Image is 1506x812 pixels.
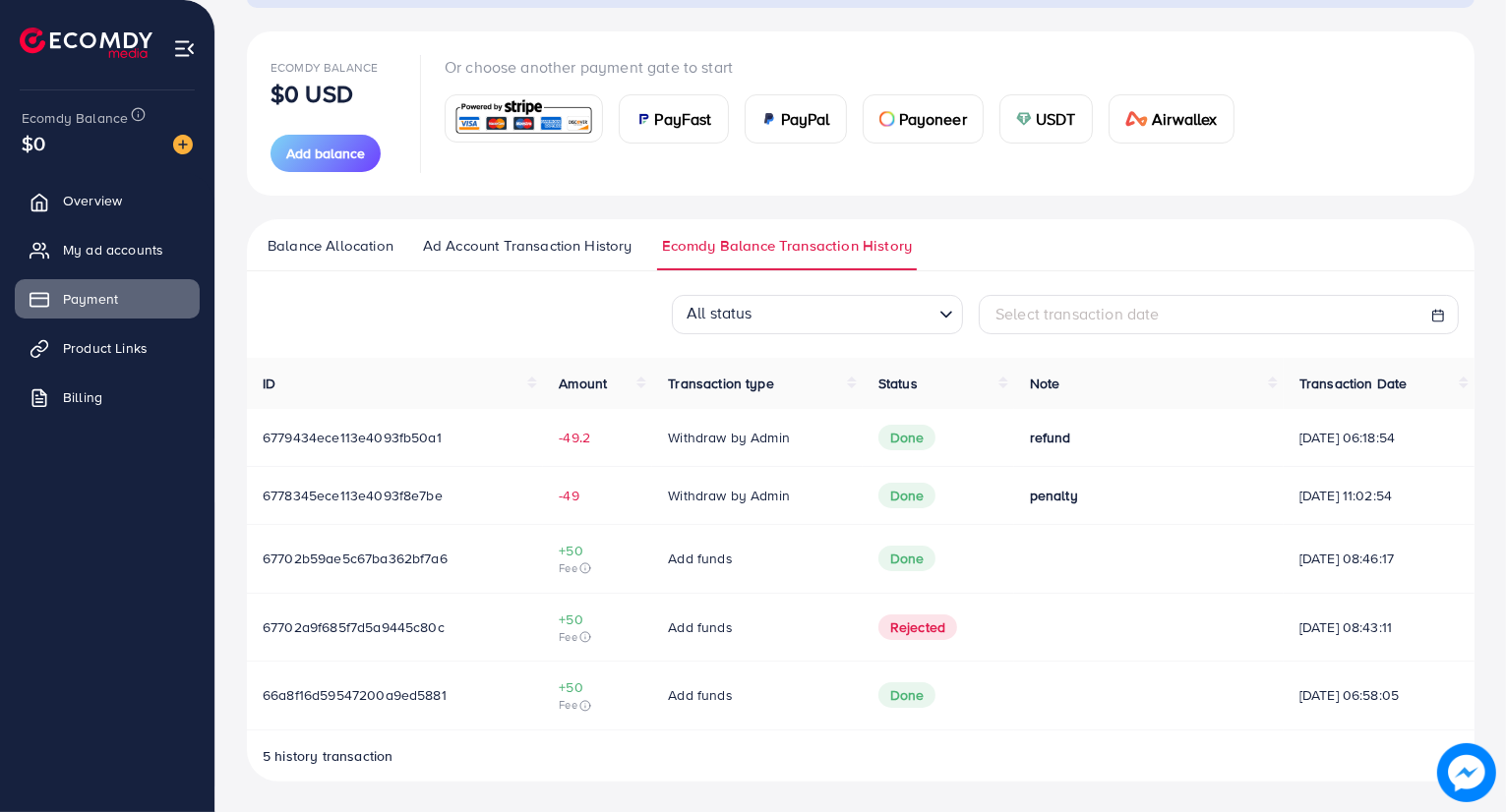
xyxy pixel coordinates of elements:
span: Payment [63,289,118,309]
img: logo [20,28,152,58]
span: Fee [559,560,636,576]
img: menu [173,37,196,60]
span: -49.2 [559,428,636,447]
p: $0 USD [271,82,353,105]
a: Billing [15,377,200,417]
a: cardUSDT [999,94,1093,144]
span: 6779434ece113e4093fb50a1 [263,428,442,447]
span: Transaction type [668,374,774,393]
span: Airwallex [1152,107,1217,131]
span: +50 [559,609,636,629]
div: Search for option [672,295,963,334]
span: My ad accounts [63,240,163,260]
span: [DATE] 06:58:05 [1299,685,1459,705]
button: Add balance [271,135,381,172]
img: card [1016,111,1032,127]
span: $0 [22,129,45,157]
span: Balance Allocation [268,235,393,257]
span: Product Links [63,338,148,358]
span: All status [683,296,756,328]
span: [DATE] 08:43:11 [1299,617,1459,637]
span: penalty [1030,486,1078,505]
span: Add funds [668,549,732,568]
img: card [635,111,651,127]
span: refund [1030,428,1071,447]
span: Amount [559,374,607,393]
span: Done [878,546,936,571]
a: cardPayPal [745,94,847,144]
span: Ad Account Transaction History [423,235,633,257]
span: 6778345ece113e4093f8e7be [263,486,443,505]
img: image [1437,743,1496,802]
span: Ecomdy Balance [271,59,378,76]
span: Transaction Date [1299,374,1408,393]
span: Select transaction date [995,303,1160,324]
span: Payoneer [899,107,967,131]
span: Fee [559,629,636,645]
span: 66a8f16d59547200a9ed5881 [263,685,447,705]
a: Overview [15,181,200,220]
span: Overview [63,191,122,210]
span: -49 [559,486,636,505]
span: PayFast [655,107,712,131]
span: Add funds [668,617,732,637]
span: +50 [559,541,636,560]
a: My ad accounts [15,230,200,269]
a: cardPayoneer [863,94,984,144]
span: [DATE] 11:02:54 [1299,486,1459,505]
input: Search for option [758,297,932,328]
span: +50 [559,677,636,697]
img: card [452,97,596,140]
img: card [879,111,895,127]
span: Add balance [286,144,365,163]
span: Status [878,374,918,393]
span: 67702b59ae5c67ba362bf7a6 [263,549,448,568]
a: Payment [15,279,200,319]
span: Rejected [878,614,957,640]
span: Done [878,483,936,508]
span: Billing [63,387,102,407]
span: Note [1030,374,1060,393]
span: Ecomdy Balance [22,108,128,128]
a: Product Links [15,328,200,368]
span: Add funds [668,685,732,705]
a: cardAirwallex [1109,94,1235,144]
a: cardPayFast [619,94,729,144]
span: ID [263,374,275,393]
span: 67702a9f685f7d5a9445c80c [263,617,445,637]
span: Fee [559,697,636,713]
p: Or choose another payment gate to start [445,55,1250,79]
span: 5 history transaction [263,746,392,766]
span: Ecomdy Balance Transaction History [662,235,912,257]
img: card [761,111,777,127]
span: Done [878,425,936,450]
span: [DATE] 06:18:54 [1299,428,1459,447]
span: PayPal [781,107,830,131]
img: image [173,135,193,154]
span: Withdraw by Admin [668,486,790,505]
img: card [1125,111,1149,127]
span: [DATE] 08:46:17 [1299,549,1459,568]
a: card [445,94,603,143]
span: Withdraw by Admin [668,428,790,447]
span: Done [878,682,936,708]
span: USDT [1036,107,1076,131]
